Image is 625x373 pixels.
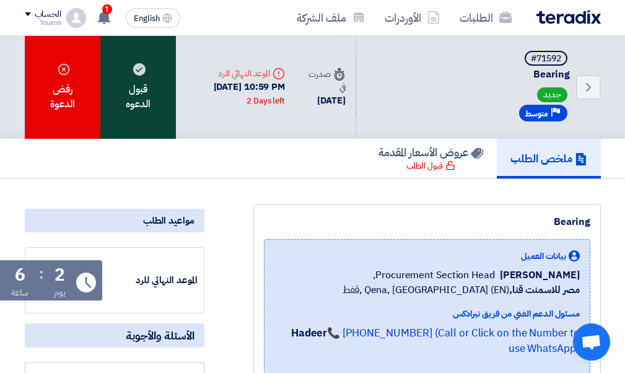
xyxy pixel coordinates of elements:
[509,283,580,297] b: مصر للاسمنت قنا,
[510,151,587,165] h5: ملخص الطلب
[287,3,375,32] a: ملف الشركة
[126,328,194,343] span: الأسئلة والأجوبة
[25,19,61,26] div: Youana
[378,145,483,159] h5: عروض الأسعار المقدمة
[573,323,610,361] div: Open chat
[375,3,450,32] a: الأوردرات
[15,266,25,284] div: 6
[55,266,65,284] div: 2
[305,94,345,108] div: [DATE]
[25,209,204,232] div: مواعيد الطلب
[11,286,29,299] div: ساعة
[25,36,101,139] div: رفض الدعوة
[537,87,567,102] span: جديد
[373,268,495,283] span: Procurement Section Head,
[536,10,601,24] img: Teradix logo
[186,67,285,80] div: الموعد النهائي للرد
[264,214,590,229] div: Bearing
[525,108,548,120] span: متوسط
[450,3,522,32] a: الطلبات
[531,55,561,63] div: #71592
[102,4,112,14] span: 1
[372,51,570,81] h5: Bearing
[365,139,497,178] a: عروض الأسعار المقدمة قبول الطلب
[66,8,86,28] img: profile_test.png
[247,95,285,107] div: 2 Days left
[406,160,455,172] div: قبول الطلب
[35,9,61,20] div: الحساب
[497,139,601,178] a: ملخص الطلب
[134,14,160,23] span: English
[100,36,176,139] div: قبول الدعوه
[186,80,285,108] div: [DATE] 10:59 PM
[291,325,327,341] strong: Hadeer
[39,263,43,285] div: :
[521,250,566,263] span: بيانات العميل
[372,68,570,81] span: Bearing
[327,325,579,357] a: 📞 [PHONE_NUMBER] (Call or Click on the Number to use WhatsApp)
[500,268,580,283] span: [PERSON_NAME]
[343,283,579,297] span: Qena, [GEOGRAPHIC_DATA] (EN) ,قفط
[54,286,66,299] div: يوم
[105,273,198,287] div: الموعد النهائي للرد
[305,68,345,94] div: صدرت في
[126,8,180,28] button: English
[274,307,580,320] div: مسئول الدعم الفني من فريق تيرادكس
